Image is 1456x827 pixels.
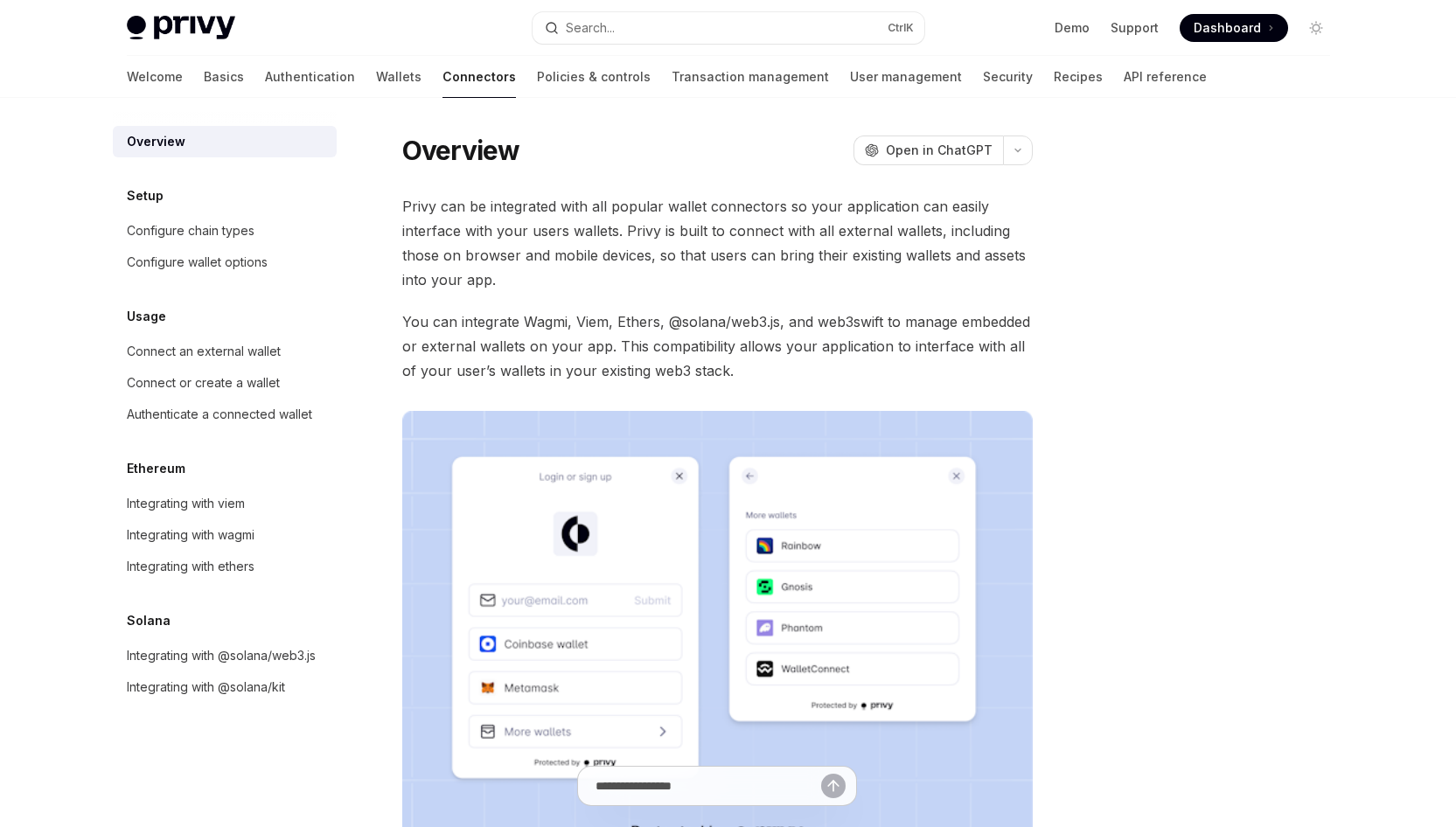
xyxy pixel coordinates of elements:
[821,774,846,798] button: Send message
[566,17,615,38] div: Search...
[127,252,268,273] div: Configure wallet options
[1111,19,1159,37] a: Support
[127,372,280,393] div: Connect or create a wallet
[113,640,337,671] a: Integrating with @solana/web3.js
[402,194,1033,292] span: Privy can be integrated with all popular wallet connectors so your application can easily interfa...
[850,56,962,98] a: User management
[127,220,254,241] div: Configure chain types
[127,56,183,98] a: Welcome
[113,399,337,430] a: Authenticate a connected wallet
[1180,14,1288,42] a: Dashboard
[853,136,1003,165] button: Open in ChatGPT
[265,56,355,98] a: Authentication
[113,367,337,399] a: Connect or create a wallet
[113,671,337,703] a: Integrating with @solana/kit
[596,767,821,805] input: Ask a question...
[402,135,520,166] h1: Overview
[376,56,421,98] a: Wallets
[127,185,164,206] h5: Setup
[983,56,1033,98] a: Security
[442,56,516,98] a: Connectors
[113,126,337,157] a: Overview
[113,488,337,519] a: Integrating with viem
[127,131,185,152] div: Overview
[127,677,285,698] div: Integrating with @solana/kit
[127,458,185,479] h5: Ethereum
[127,610,171,631] h5: Solana
[127,493,245,514] div: Integrating with viem
[1124,56,1207,98] a: API reference
[1054,56,1103,98] a: Recipes
[672,56,829,98] a: Transaction management
[1194,19,1261,37] span: Dashboard
[113,215,337,247] a: Configure chain types
[113,336,337,367] a: Connect an external wallet
[204,56,244,98] a: Basics
[113,551,337,582] a: Integrating with ethers
[127,404,312,425] div: Authenticate a connected wallet
[1055,19,1090,37] a: Demo
[886,142,993,159] span: Open in ChatGPT
[113,247,337,278] a: Configure wallet options
[888,21,914,35] span: Ctrl K
[127,525,254,546] div: Integrating with wagmi
[1302,14,1330,42] button: Toggle dark mode
[113,519,337,551] a: Integrating with wagmi
[533,12,924,44] button: Open search
[127,16,235,40] img: light logo
[127,341,281,362] div: Connect an external wallet
[127,645,316,666] div: Integrating with @solana/web3.js
[402,309,1033,383] span: You can integrate Wagmi, Viem, Ethers, @solana/web3.js, and web3swift to manage embedded or exter...
[127,556,254,577] div: Integrating with ethers
[537,56,651,98] a: Policies & controls
[127,306,166,327] h5: Usage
